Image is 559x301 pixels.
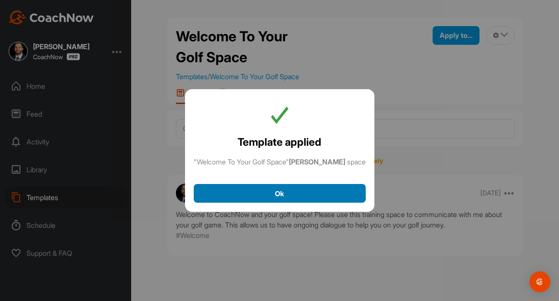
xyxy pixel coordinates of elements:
[275,189,284,198] span: Ok
[194,157,366,167] p: "Welcome To Your Golf Space" space
[529,271,550,292] div: Open Intercom Messenger
[271,107,288,124] img: success
[238,134,321,150] h1: Template applied
[289,157,345,166] b: [PERSON_NAME]
[194,184,366,203] button: Ok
